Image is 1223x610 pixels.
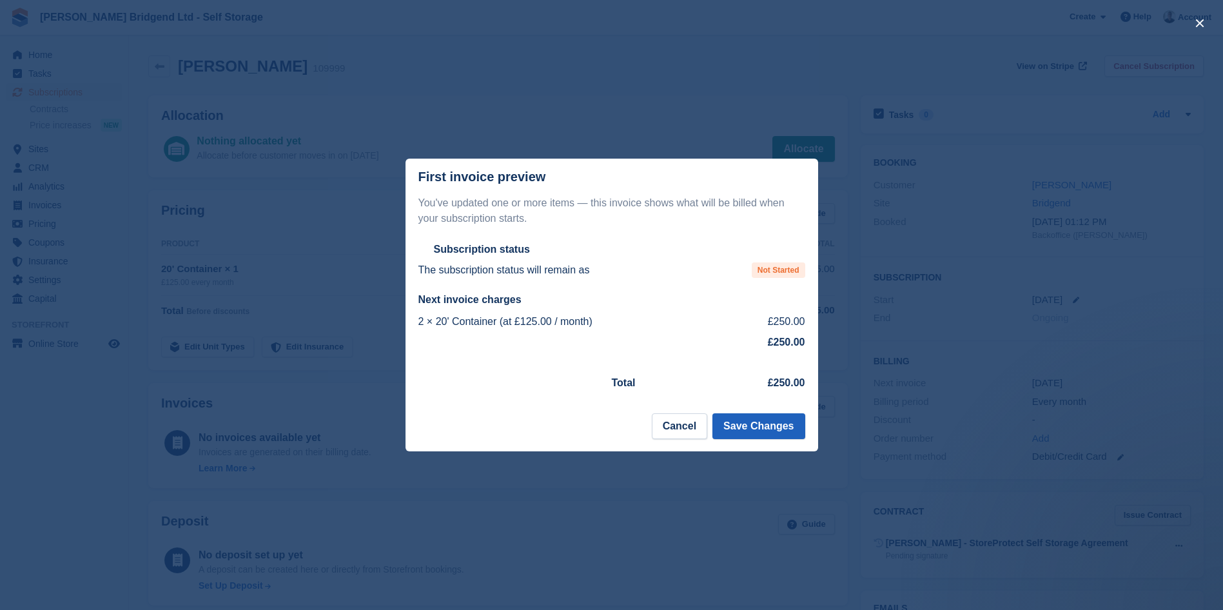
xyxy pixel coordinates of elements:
h2: Subscription status [434,243,530,256]
strong: Total [612,377,636,388]
p: The subscription status will remain as [418,262,590,278]
p: First invoice preview [418,170,546,184]
button: close [1189,13,1210,34]
strong: £250.00 [768,377,805,388]
p: You've updated one or more items — this invoice shows what will be billed when your subscription ... [418,195,805,226]
button: Save Changes [712,413,805,439]
h2: Next invoice charges [418,293,805,306]
td: 2 × 20' Container (at £125.00 / month) [418,311,737,332]
button: Cancel [652,413,707,439]
td: £250.00 [737,311,805,332]
strong: £250.00 [768,337,805,348]
span: Not Started [752,262,805,278]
